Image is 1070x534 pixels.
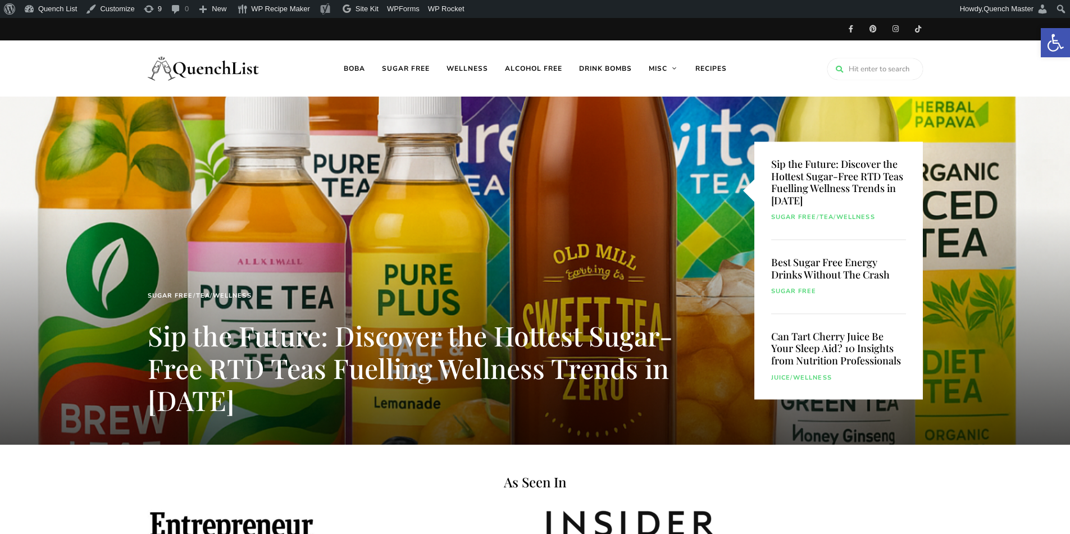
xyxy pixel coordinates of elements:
[356,4,379,13] span: Site Kit
[335,40,374,97] a: Boba
[885,18,907,40] a: Instagram
[374,40,438,97] a: Sugar free
[819,213,834,223] a: Tea
[984,4,1033,13] span: Quench Master
[687,40,735,97] a: Recipes
[771,373,791,383] a: Juice
[907,18,930,40] a: TikTok
[148,291,193,301] a: Sugar free
[213,291,252,301] a: Wellness
[771,287,817,297] a: Sugar free
[771,213,817,223] a: Sugar free
[862,18,885,40] a: Pinterest
[793,373,832,383] a: Wellness
[497,40,571,97] a: Alcohol free
[196,291,210,301] a: Tea
[438,40,497,97] a: Wellness
[148,317,673,418] a: Sip the Future: Discover the Hottest Sugar-Free RTD Teas Fuelling Wellness Trends in [DATE]
[148,473,923,491] h5: As Seen In
[840,18,862,40] a: Facebook
[148,46,260,91] img: Quench List
[836,213,875,223] a: Wellness
[148,291,721,301] div: / /
[771,373,906,383] div: /
[827,58,923,80] input: Hit enter to search
[771,213,906,223] div: / /
[571,40,640,97] a: Drink Bombs
[640,40,687,97] a: Misc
